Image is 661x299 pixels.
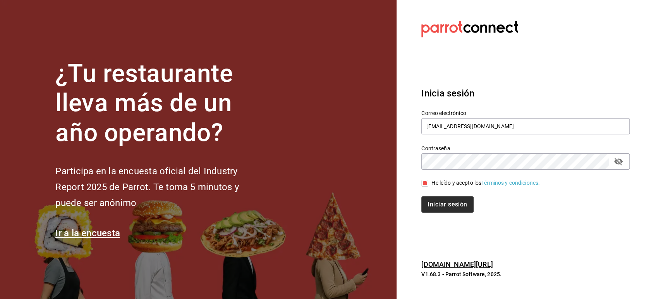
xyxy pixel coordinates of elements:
[421,260,493,268] a: [DOMAIN_NAME][URL]
[55,228,120,239] a: Ir a la encuesta
[421,110,630,115] label: Correo electrónico
[421,118,630,134] input: Ingresa tu correo electrónico
[55,59,264,148] h1: ¿Tu restaurante lleva más de un año operando?
[421,270,630,278] p: V1.68.3 - Parrot Software, 2025.
[431,179,540,187] div: He leído y acepto los
[421,196,473,213] button: Iniciar sesión
[612,155,625,168] button: passwordField
[481,180,540,186] a: Términos y condiciones.
[421,145,630,151] label: Contraseña
[55,163,264,211] h2: Participa en la encuesta oficial del Industry Report 2025 de Parrot. Te toma 5 minutos y puede se...
[421,86,630,100] h3: Inicia sesión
